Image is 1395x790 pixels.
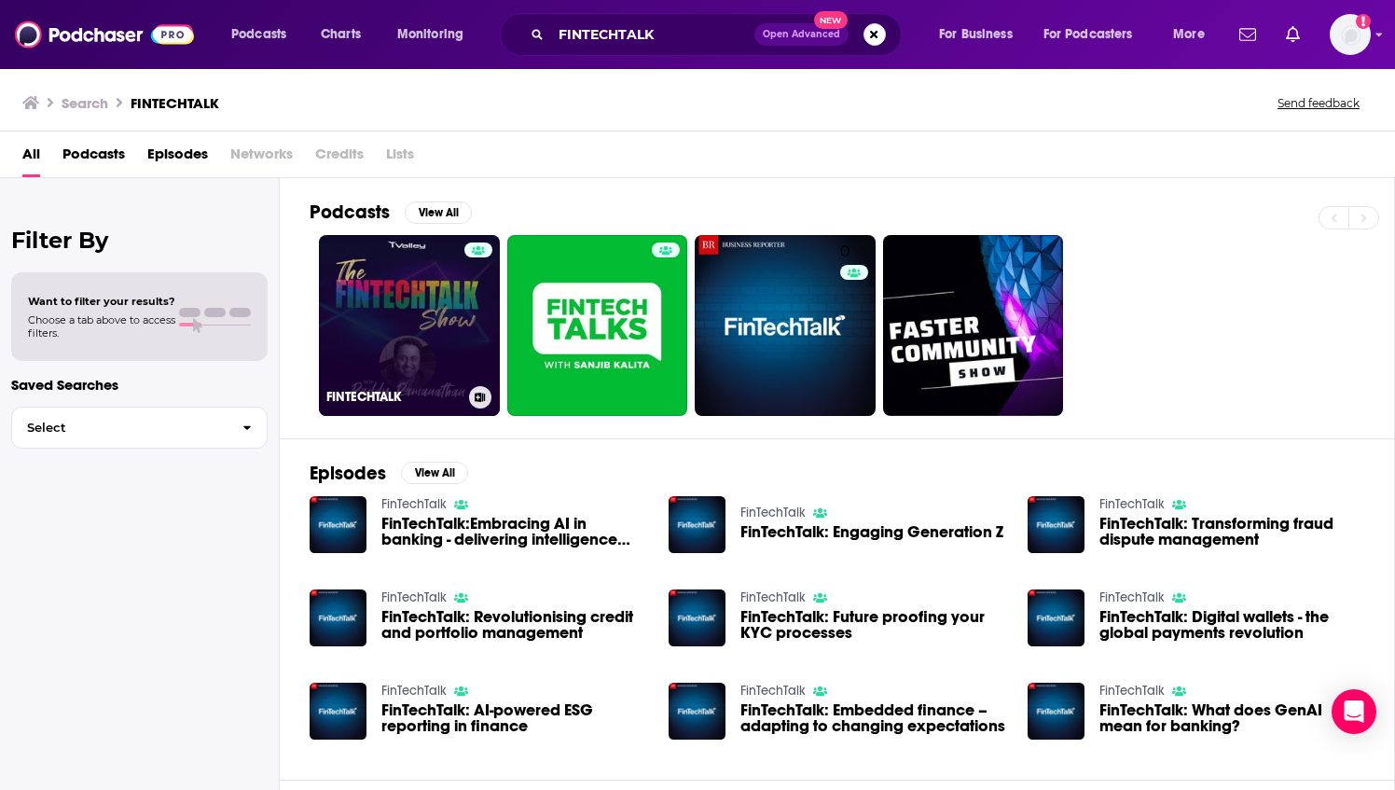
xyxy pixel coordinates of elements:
[740,683,806,699] a: FinTechTalk
[310,462,386,485] h2: Episodes
[310,201,390,224] h2: Podcasts
[62,94,108,112] h3: Search
[11,407,268,449] button: Select
[939,21,1013,48] span: For Business
[814,11,848,29] span: New
[840,243,868,409] div: 0
[309,20,372,49] a: Charts
[15,17,194,52] img: Podchaser - Follow, Share and Rate Podcasts
[326,389,462,405] h3: FINTECHTALK
[763,30,840,39] span: Open Advanced
[1099,702,1364,734] a: FinTechTalk: What does GenAI mean for banking?
[740,505,806,520] a: FinTechTalk
[381,516,646,547] a: FinTechTalk:Embracing AI in banking - delivering intelligence everywhere
[754,23,849,46] button: Open AdvancedNew
[310,496,366,553] img: FinTechTalk:Embracing AI in banking - delivering intelligence everywhere
[1028,589,1084,646] img: FinTechTalk: Digital wallets - the global payments revolution
[315,139,364,177] span: Credits
[310,589,366,646] img: FinTechTalk: Revolutionising credit and portfolio management
[1330,14,1371,55] span: Logged in as WE_Broadcast
[1330,14,1371,55] button: Show profile menu
[381,609,646,641] a: FinTechTalk: Revolutionising credit and portfolio management
[551,20,754,49] input: Search podcasts, credits, & more...
[230,139,293,177] span: Networks
[310,683,366,740] img: FinTechTalk: AI-powered ESG reporting in finance
[310,201,472,224] a: PodcastsView All
[1099,683,1165,699] a: FinTechTalk
[1099,589,1165,605] a: FinTechTalk
[1043,21,1133,48] span: For Podcasters
[405,201,472,224] button: View All
[231,21,286,48] span: Podcasts
[310,462,468,485] a: EpisodesView All
[1332,689,1376,734] div: Open Intercom Messenger
[1173,21,1205,48] span: More
[11,227,268,254] h2: Filter By
[740,609,1005,641] a: FinTechTalk: Future proofing your KYC processes
[397,21,463,48] span: Monitoring
[1099,609,1364,641] a: FinTechTalk: Digital wallets - the global payments revolution
[28,313,175,340] span: Choose a tab above to access filters.
[1356,14,1371,29] svg: Add a profile image
[695,235,876,416] a: 0
[22,139,40,177] a: All
[1099,516,1364,547] a: FinTechTalk: Transforming fraud dispute management
[12,422,228,434] span: Select
[669,496,725,553] img: FinTechTalk: Engaging Generation Z
[401,462,468,484] button: View All
[381,589,447,605] a: FinTechTalk
[147,139,208,177] a: Episodes
[319,235,500,416] a: FINTECHTALK
[1272,95,1365,111] button: Send feedback
[218,20,311,49] button: open menu
[669,683,725,740] img: FinTechTalk: Embedded finance – adapting to changing expectations
[669,589,725,646] img: FinTechTalk: Future proofing your KYC processes
[740,589,806,605] a: FinTechTalk
[381,683,447,699] a: FinTechTalk
[1278,19,1307,50] a: Show notifications dropdown
[1031,20,1160,49] button: open menu
[1028,683,1084,740] img: FinTechTalk: What does GenAI mean for banking?
[381,496,447,512] a: FinTechTalk
[28,295,175,308] span: Want to filter your results?
[1232,19,1264,50] a: Show notifications dropdown
[1028,496,1084,553] img: FinTechTalk: Transforming fraud dispute management
[381,702,646,734] a: FinTechTalk: AI-powered ESG reporting in finance
[321,21,361,48] span: Charts
[386,139,414,177] span: Lists
[1160,20,1228,49] button: open menu
[11,376,268,394] p: Saved Searches
[1330,14,1371,55] img: User Profile
[131,94,219,112] h3: FINTECHTALK
[926,20,1036,49] button: open menu
[1099,496,1165,512] a: FinTechTalk
[740,702,1005,734] a: FinTechTalk: Embedded finance – adapting to changing expectations
[384,20,488,49] button: open menu
[740,524,1003,540] a: FinTechTalk: Engaging Generation Z
[518,13,919,56] div: Search podcasts, credits, & more...
[62,139,125,177] a: Podcasts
